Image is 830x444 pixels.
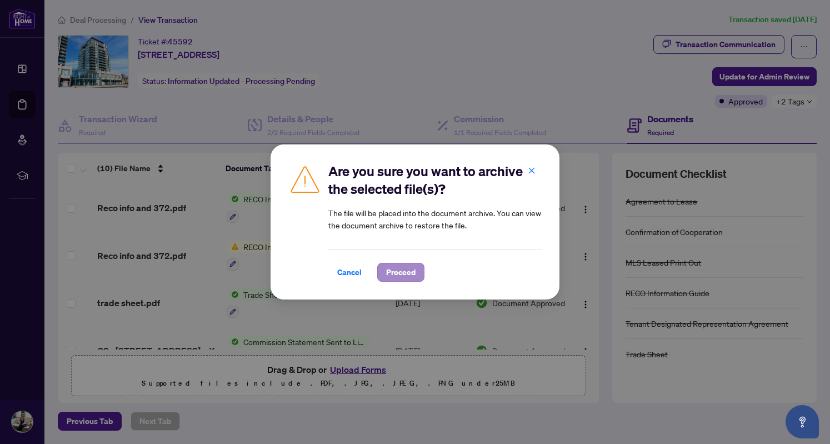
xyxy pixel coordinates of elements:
[377,263,424,282] button: Proceed
[386,263,416,281] span: Proceed
[337,263,362,281] span: Cancel
[288,162,322,196] img: Caution Icon
[328,263,371,282] button: Cancel
[328,162,542,198] h2: Are you sure you want to archive the selected file(s)?
[528,167,536,174] span: close
[786,405,819,438] button: Open asap
[328,207,542,231] article: The file will be placed into the document archive. You can view the document archive to restore t...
